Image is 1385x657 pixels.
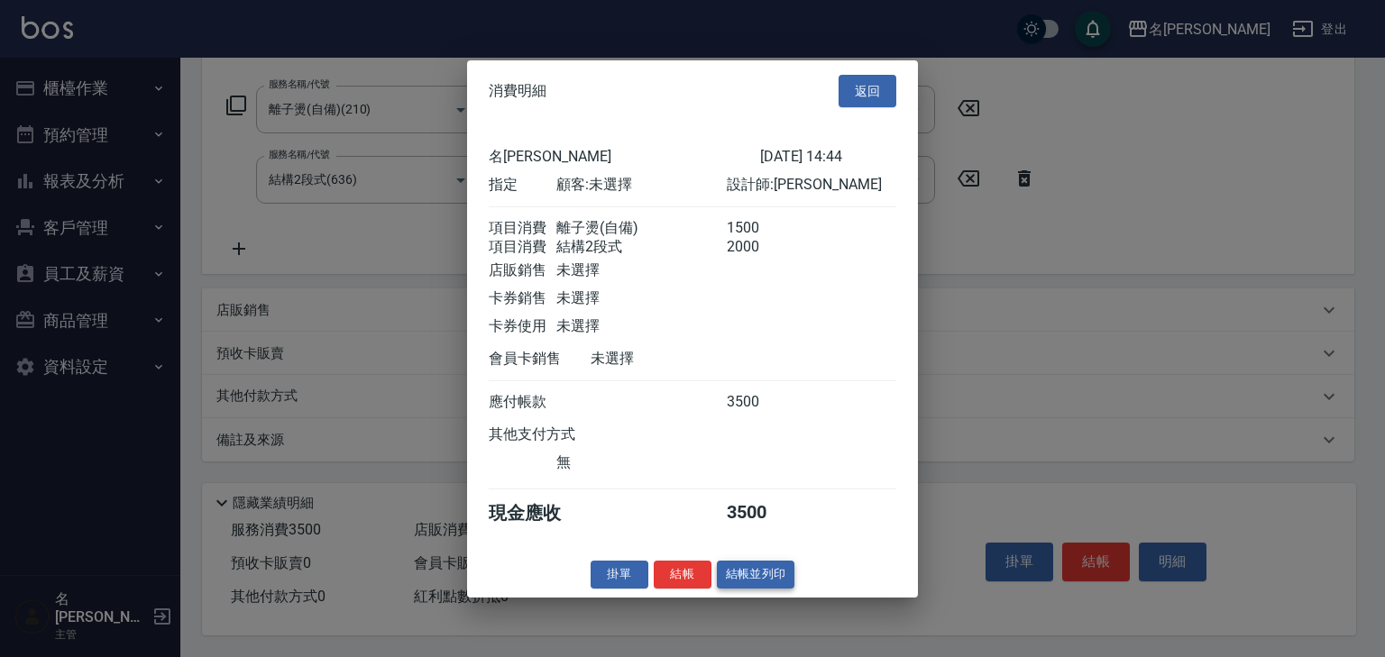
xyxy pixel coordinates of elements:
[489,238,556,257] div: 項目消費
[489,317,556,336] div: 卡券使用
[489,393,556,412] div: 應付帳款
[591,350,760,369] div: 未選擇
[556,238,726,257] div: 結構2段式
[654,561,711,589] button: 結帳
[727,393,794,412] div: 3500
[489,289,556,308] div: 卡券銷售
[556,289,726,308] div: 未選擇
[489,148,760,167] div: 名[PERSON_NAME]
[727,501,794,525] div: 3500
[556,317,726,336] div: 未選擇
[839,74,896,107] button: 返回
[556,219,726,238] div: 離子燙(自備)
[717,561,795,589] button: 結帳並列印
[489,219,556,238] div: 項目消費
[489,425,625,444] div: 其他支付方式
[489,261,556,280] div: 店販銷售
[556,261,726,280] div: 未選擇
[489,501,591,525] div: 現金應收
[727,219,794,238] div: 1500
[760,148,896,167] div: [DATE] 14:44
[556,453,726,472] div: 無
[727,176,896,195] div: 設計師: [PERSON_NAME]
[591,561,648,589] button: 掛單
[489,82,546,100] span: 消費明細
[489,350,591,369] div: 會員卡銷售
[556,176,726,195] div: 顧客: 未選擇
[727,238,794,257] div: 2000
[489,176,556,195] div: 指定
